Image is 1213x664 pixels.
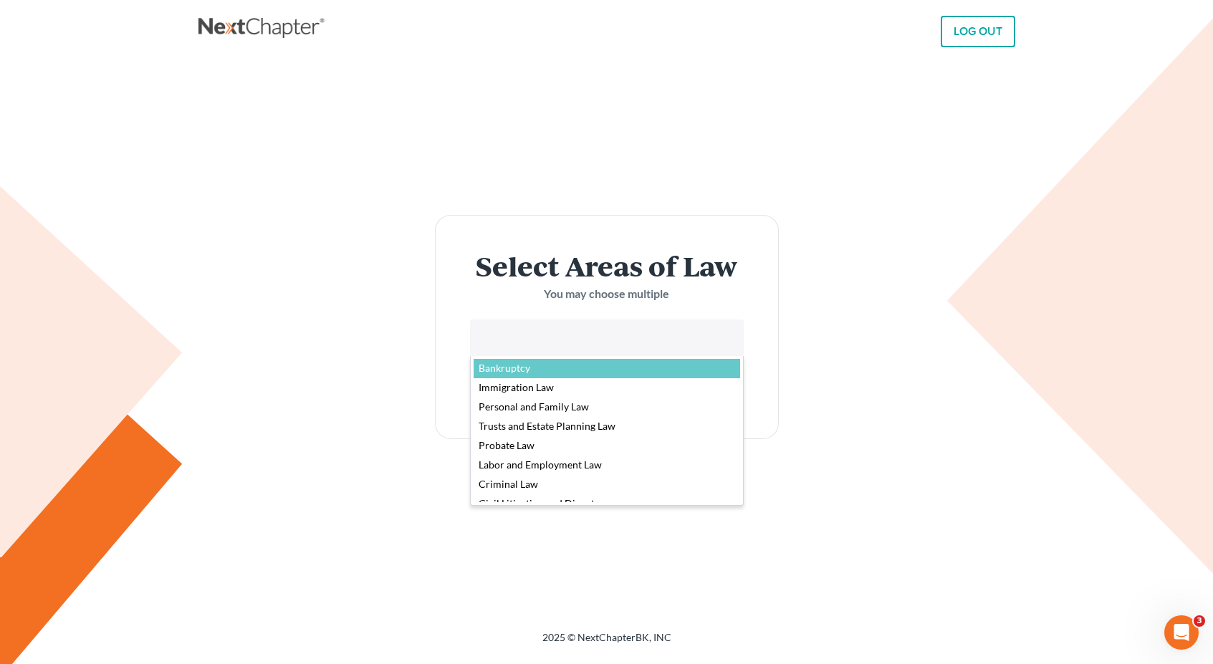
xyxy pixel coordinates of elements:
div: Civil Litigation and Disputes [474,494,740,514]
div: Trusts and Estate Planning Law [474,417,740,436]
div: Immigration Law [474,378,740,398]
div: Criminal Law [474,475,740,494]
iframe: Intercom live chat [1164,615,1199,650]
div: Probate Law [474,436,740,456]
div: Labor and Employment Law [474,456,740,475]
div: Personal and Family Law [474,398,740,417]
div: Bankruptcy [474,359,740,378]
span: 3 [1194,615,1205,627]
